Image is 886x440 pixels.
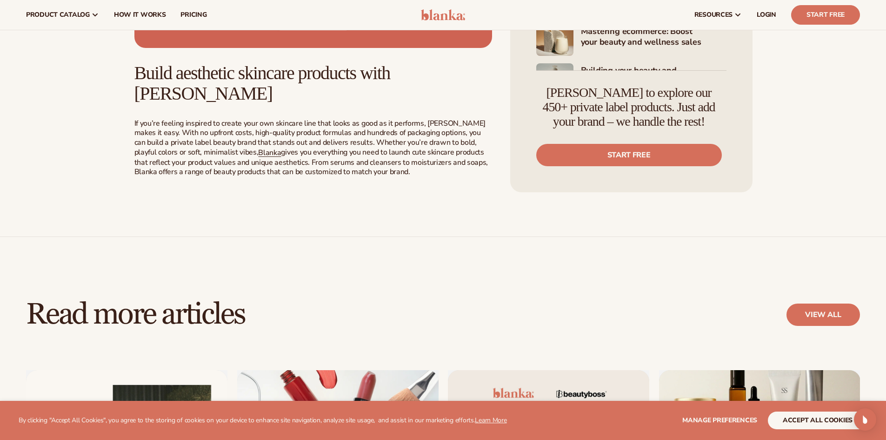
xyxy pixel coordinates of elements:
[19,417,507,425] p: By clicking "Accept All Cookies", you agree to the storing of cookies on your device to enhance s...
[26,11,90,19] span: product catalog
[791,5,860,25] a: Start Free
[854,408,876,431] div: Open Intercom Messenger
[682,412,757,429] button: Manage preferences
[258,148,281,158] a: Blanka
[786,304,860,326] a: view all
[581,65,726,99] h4: Building your beauty and wellness brand with [PERSON_NAME]
[536,19,726,56] a: Shopify Image 4 Mastering ecommerce: Boost your beauty and wellness sales
[536,143,722,166] a: Start free
[682,416,757,425] span: Manage preferences
[26,299,245,330] h2: Read more articles
[536,63,573,101] img: Shopify Image 5
[536,63,726,101] a: Shopify Image 5 Building your beauty and wellness brand with [PERSON_NAME]
[536,19,573,56] img: Shopify Image 4
[694,11,733,19] span: resources
[134,119,492,177] p: If you’re feeling inspired to create your own skincare line that looks as good as it performs, [P...
[581,26,726,48] h4: Mastering ecommerce: Boost your beauty and wellness sales
[180,11,207,19] span: pricing
[421,9,465,20] img: logo
[536,86,722,129] h4: [PERSON_NAME] to explore our 450+ private label products. Just add your brand – we handle the rest!
[475,416,506,425] a: Learn More
[768,412,867,429] button: accept all cookies
[134,63,492,104] h2: Build aesthetic skincare products with [PERSON_NAME]
[757,11,776,19] span: LOGIN
[114,11,166,19] span: How It Works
